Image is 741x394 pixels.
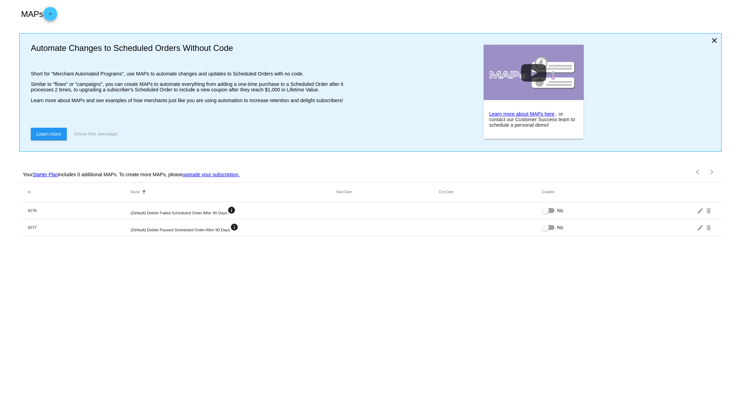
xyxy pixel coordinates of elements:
a: upgrade your subscription. [183,172,240,177]
mat-cell: 9276 [28,208,130,213]
button: Change sorting for Name [130,190,140,194]
button: Change sorting for StartDateUtc [336,190,352,194]
mat-cell: (Default) Delete Paused Scheduled Order After 90 Days [130,223,336,232]
p: Short for "Merchant Automated Programs", use MAPs to automate changes and updates to Scheduled Or... [31,71,351,77]
h2: MAPs [21,7,57,21]
span: No [557,224,563,231]
button: Previous page [691,165,705,179]
a: Learn more [31,128,67,140]
mat-cell: 9277 [28,225,130,230]
p: Your includes 0 additional MAPs. To create more MAPs, please [23,172,240,177]
mat-cell: (Default) Delete Failed Scheduled Order After 90 Days [130,206,336,215]
button: Change sorting for EndDateUtc [439,190,454,194]
mat-icon: edit [697,205,705,216]
button: Close this message [72,128,119,140]
span: No [557,207,563,214]
mat-icon: edit [697,222,705,233]
mat-icon: delete [705,205,713,216]
span: Learn more [36,131,61,137]
mat-icon: add [46,11,54,20]
mat-icon: info [230,223,238,231]
span: , or contact our Customer Success team to schedule a personal demo! [489,111,575,128]
button: Change sorting for Id [28,190,30,194]
mat-icon: delete [705,222,713,233]
a: Learn more about MAPs here [489,111,555,117]
mat-icon: info [227,206,236,214]
button: Change sorting for Enabled [542,190,555,194]
p: Similar to "flows" or "campaigns", you can create MAPs to automate everything from adding a one-t... [31,81,351,92]
p: Learn more about MAPs and see examples of how merchants just like you are using automation to inc... [31,98,351,103]
mat-icon: close [710,36,719,45]
button: Next page [705,165,719,179]
h2: Automate Changes to Scheduled Orders Without Code [31,43,351,53]
a: Starter Plan [33,172,58,177]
